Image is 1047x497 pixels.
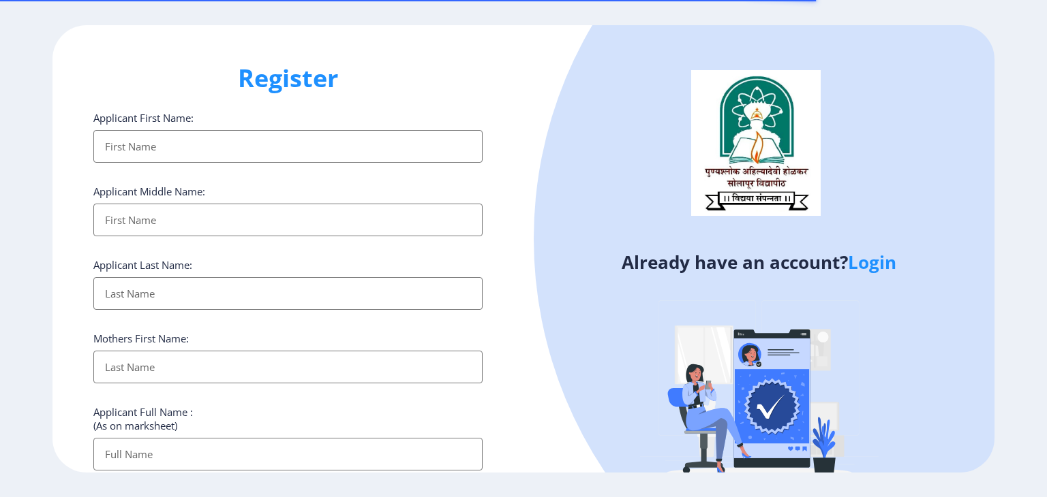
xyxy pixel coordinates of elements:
img: logo [691,70,821,216]
label: Applicant Full Name : (As on marksheet) [93,405,193,432]
input: Full Name [93,438,483,470]
label: Applicant First Name: [93,111,194,125]
input: First Name [93,204,483,236]
label: Mothers First Name: [93,332,189,345]
h4: Already have an account? [534,251,984,273]
label: Applicant Last Name: [93,258,192,272]
h1: Register [93,62,483,95]
label: Applicant Middle Name: [93,185,205,198]
input: Last Name [93,351,483,383]
a: Login [848,250,896,274]
input: First Name [93,130,483,163]
input: Last Name [93,277,483,310]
